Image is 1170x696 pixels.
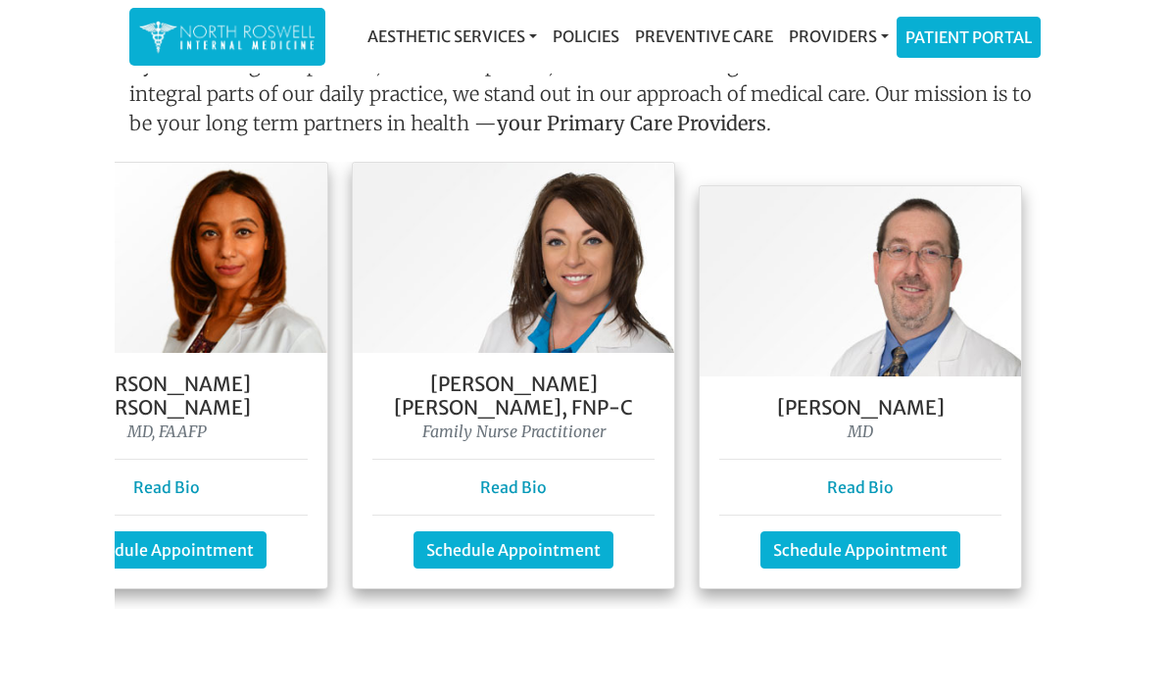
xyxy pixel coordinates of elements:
a: Read Bio [133,477,200,497]
a: Schedule Appointment [414,531,613,569]
h5: [PERSON_NAME] [PERSON_NAME], FNP-C [372,373,655,420]
a: Providers [781,17,897,56]
a: Read Bio [827,477,894,497]
img: North Roswell Internal Medicine [139,18,316,56]
p: By combining compassion, medical expertise, and a focus on long term health and wellness as integ... [129,50,1041,146]
i: Family Nurse Practitioner [422,422,606,441]
i: MD [848,422,873,441]
i: MD, FAAFP [127,422,207,441]
a: Policies [545,17,627,56]
a: Preventive Care [627,17,781,56]
h5: [PERSON_NAME] [PERSON_NAME] [25,373,308,420]
a: Aesthetic Services [360,17,545,56]
a: Patient Portal [898,18,1040,57]
img: Dr. George Kanes [700,186,1021,376]
a: Schedule Appointment [67,531,267,569]
h5: [PERSON_NAME] [719,396,1001,420]
strong: your Primary Care Providers [497,111,766,135]
img: Dr. Farah Mubarak Ali MD, FAAFP [6,163,327,353]
a: Read Bio [480,477,547,497]
a: Schedule Appointment [760,531,960,569]
img: Keela Weeks Leger, FNP-C [353,163,674,353]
